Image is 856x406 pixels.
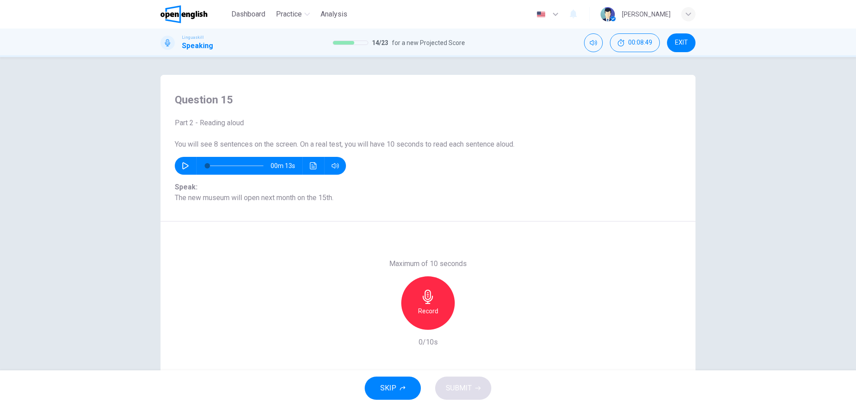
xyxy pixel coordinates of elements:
h6: Record [418,306,438,316]
button: Analysis [317,6,351,22]
div: Mute [584,33,603,52]
h6: 0/10s [419,337,438,348]
span: EXIT [675,39,688,46]
span: You will see 8 sentences on the screen. On a real test, you will have 10 seconds to read each sen... [175,140,514,148]
span: Linguaskill [182,34,204,41]
button: EXIT [667,33,695,52]
h4: Question 15 [175,93,681,107]
button: Dashboard [228,6,269,22]
button: Practice [272,6,313,22]
span: Analysis [321,9,347,20]
span: SKIP [380,382,396,394]
div: [PERSON_NAME] [622,9,671,20]
span: 00m 13s [271,157,302,175]
button: Record [401,276,455,330]
span: 14 / 23 [372,37,388,48]
h1: Speaking [182,41,213,51]
img: Profile picture [601,7,615,21]
a: OpenEnglish logo [160,5,228,23]
img: en [535,11,547,18]
b: Speak: [175,183,198,191]
span: Practice [276,9,302,20]
div: Hide [610,33,660,52]
span: 00:08:49 [628,39,652,46]
span: Part 2 - Reading aloud [175,119,244,127]
button: Click to see the audio transcription [306,157,321,175]
span: Dashboard [231,9,265,20]
img: OpenEnglish logo [160,5,207,23]
span: The new museum will open next month on the 15th. [175,182,681,203]
button: SKIP [365,377,421,400]
button: 00:08:49 [610,33,660,52]
h6: Maximum of 10 seconds [389,258,467,269]
span: for a new Projected Score [392,37,465,48]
